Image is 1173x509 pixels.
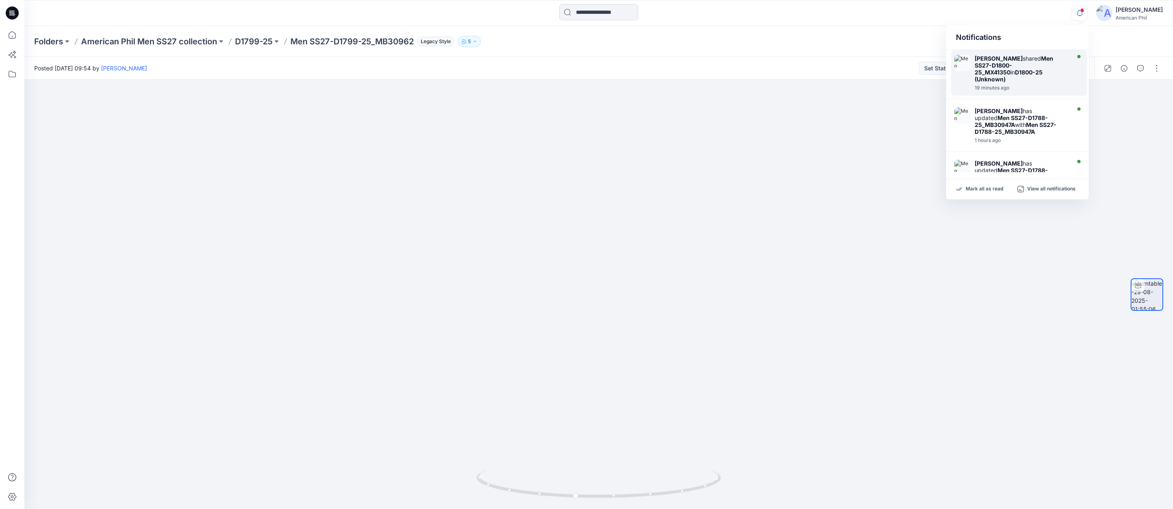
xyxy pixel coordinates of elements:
[975,107,1023,114] strong: [PERSON_NAME]
[966,186,1003,193] p: Mark all as read
[1131,279,1162,310] img: turntable-29-08-2025-01:55:06
[34,36,63,47] a: Folders
[290,36,414,47] p: Men SS27-D1799-25_MB30962
[975,107,1068,135] div: has updated with
[954,107,971,124] img: Men SS27-D1788-25_MB30947A
[975,69,1043,83] strong: D1800-25 (Unknown)
[1116,5,1163,15] div: [PERSON_NAME]
[954,55,971,71] img: Men SS27-D1800-25_MX41350
[975,55,1023,62] strong: [PERSON_NAME]
[975,55,1053,76] strong: Men SS27-D1800-25_MX41350
[34,64,147,72] span: Posted [DATE] 09:54 by
[975,138,1068,143] div: Friday, August 29, 2025 15:04
[417,37,455,46] span: Legacy Style
[975,55,1068,83] div: shared in
[954,160,971,176] img: Men SS27-D1788-25_MB30946A
[1096,5,1112,21] img: avatar
[1116,15,1163,21] div: American Phil
[458,36,481,47] button: 5
[101,65,147,72] a: [PERSON_NAME]
[81,36,217,47] a: American Phil Men SS27 collection
[975,160,1023,167] strong: [PERSON_NAME]
[235,36,272,47] a: D1799-25
[975,121,1057,135] strong: Men SS27-D1788-25_MB30947A
[1118,62,1131,75] button: Details
[1027,186,1076,193] p: View all notifications
[975,114,1048,128] strong: Men SS27-D1788-25_MB30947A
[946,25,1089,50] div: Notifications
[975,160,1068,188] div: has updated with
[468,37,471,46] p: 5
[975,85,1068,91] div: Friday, August 29, 2025 15:51
[414,36,455,47] button: Legacy Style
[975,167,1048,181] strong: Men SS27-D1788-25_MB30946A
